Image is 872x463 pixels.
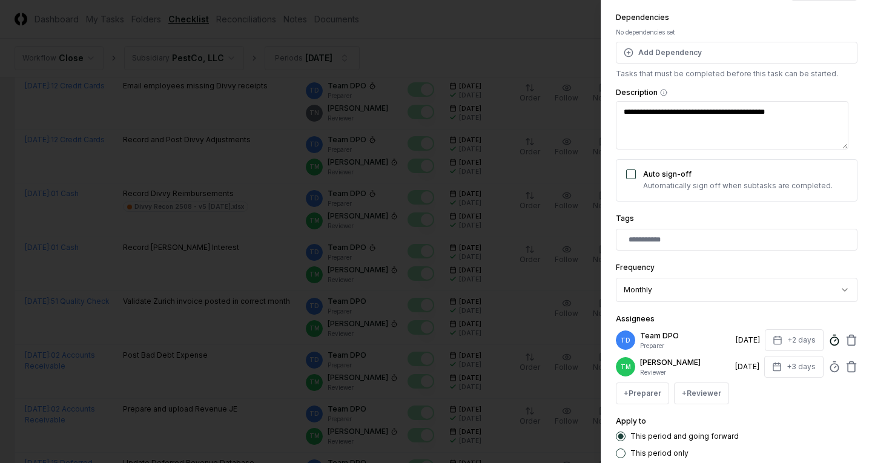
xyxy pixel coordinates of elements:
div: No dependencies set [616,28,857,37]
label: Apply to [616,416,646,425]
label: Tags [616,214,634,223]
p: Reviewer [640,368,730,377]
button: +Preparer [616,383,669,404]
p: Tasks that must be completed before this task can be started. [616,68,857,79]
label: Description [616,89,857,96]
button: +3 days [764,356,824,378]
label: Auto sign-off [643,169,692,179]
span: TD [621,336,630,345]
button: +2 days [765,329,824,351]
div: [DATE] [735,361,759,372]
label: This period only [630,450,689,457]
p: Preparer [640,341,731,350]
label: Frequency [616,263,655,272]
button: +Reviewer [674,383,729,404]
button: Description [660,89,667,96]
label: Dependencies [616,13,669,22]
label: This period and going forward [630,433,739,440]
label: Assignees [616,314,655,323]
p: [PERSON_NAME] [640,357,730,368]
p: Team DPO [640,330,731,341]
span: TM [621,363,631,372]
button: Add Dependency [616,42,857,64]
div: [DATE] [736,335,760,346]
p: Automatically sign off when subtasks are completed. [643,180,833,191]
